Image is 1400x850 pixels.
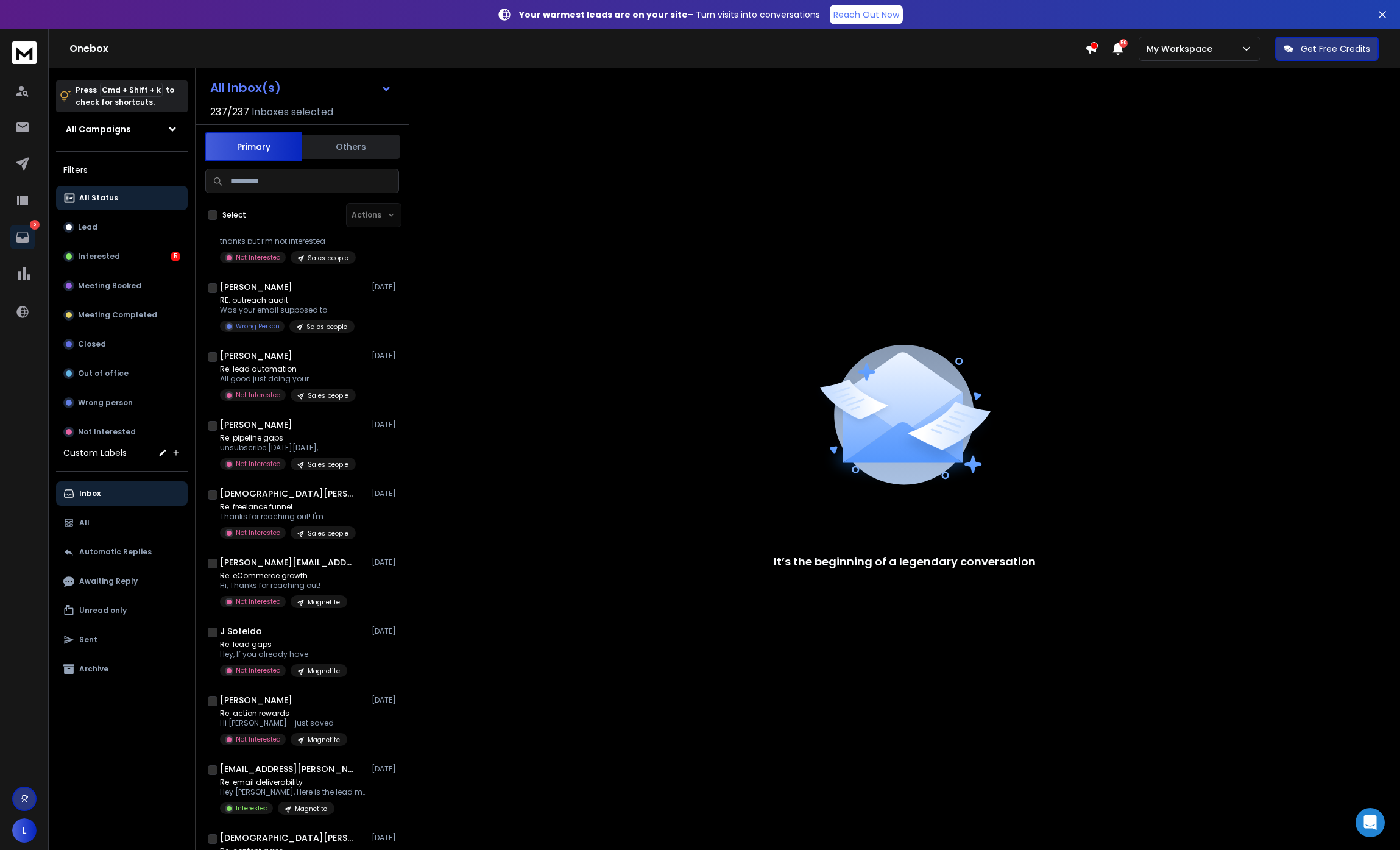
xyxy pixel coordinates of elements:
p: Magnetite [308,735,340,745]
button: Interested5 [56,244,188,269]
h1: All Campaigns [66,123,131,135]
p: Inbox [79,489,101,498]
h1: [DEMOGRAPHIC_DATA][PERSON_NAME] [220,832,354,844]
span: 50 [1119,39,1128,48]
p: [DATE] [372,695,399,705]
a: 5 [10,225,35,249]
button: Lead [56,215,188,239]
p: Not Interested [236,666,281,675]
h1: [PERSON_NAME] [220,419,292,431]
p: [DATE] [372,833,399,843]
p: 5 [30,220,40,230]
h1: J Soteldo [220,625,262,637]
h1: [PERSON_NAME] [220,694,292,706]
p: Meeting Completed [78,310,157,320]
a: Reach Out Now [830,5,903,24]
h1: [DEMOGRAPHIC_DATA][PERSON_NAME] [220,487,354,500]
p: Hey [PERSON_NAME], Here is the lead magnet: [URL] [[URL]] I [220,787,366,797]
p: Hi [PERSON_NAME] - just saved [220,718,347,728]
button: All Campaigns [56,117,188,141]
p: Was your email supposed to [220,305,355,315]
p: [DATE] [372,420,399,430]
p: Sales people [306,322,347,331]
p: Reach Out Now [833,9,899,21]
p: Archive [79,664,108,674]
button: Out of office [56,361,188,386]
p: Re: eCommerce growth [220,571,347,581]
h1: [PERSON_NAME] [220,350,292,362]
h1: [PERSON_NAME][EMAIL_ADDRESS][DOMAIN_NAME] [220,556,354,568]
p: [DATE] [372,764,399,774]
button: All [56,511,188,535]
label: Select [222,210,246,220]
button: Awaiting Reply [56,569,188,593]
p: Re: email deliverability [220,777,366,787]
p: Not Interested [78,427,136,437]
p: Thanks for reaching out! I'm [220,512,356,522]
div: 5 [171,252,180,261]
h3: Inboxes selected [252,105,333,119]
h1: [PERSON_NAME] [220,281,292,293]
p: Magnetite [308,667,340,676]
p: Not Interested [236,528,281,537]
p: [DATE] [372,558,399,567]
p: Sales people [308,529,348,538]
p: Awaiting Reply [79,576,138,586]
p: Wrong person [78,398,133,408]
span: Cmd + Shift + k [100,83,163,97]
p: Re: action rewards [220,709,347,718]
h1: [EMAIL_ADDRESS][PERSON_NAME][DOMAIN_NAME] [220,763,354,775]
p: Hey, If you already have [220,650,347,659]
button: Not Interested [56,420,188,444]
button: Meeting Booked [56,274,188,298]
div: Open Intercom Messenger [1356,808,1385,837]
p: Unread only [79,606,127,615]
p: All Status [79,193,118,203]
p: Out of office [78,369,129,378]
button: L [12,818,37,843]
button: Get Free Credits [1275,37,1379,61]
p: [DATE] [372,282,399,292]
p: Closed [78,339,106,349]
button: Closed [56,332,188,356]
p: Lead [78,222,97,232]
button: Others [302,133,400,160]
p: Hi, Thanks for reaching out! [220,581,347,590]
button: Primary [205,132,302,161]
strong: Your warmest leads are on your site [519,9,688,21]
p: Magnetite [295,804,327,813]
p: My Workspace [1147,43,1217,55]
p: Not Interested [236,391,281,400]
p: Not Interested [236,735,281,744]
p: thanks but I’m not interested [220,236,356,246]
img: logo [12,41,37,64]
p: Re: pipeline gaps [220,433,356,443]
h3: Custom Labels [63,447,127,459]
p: Magnetite [308,598,340,607]
button: Automatic Replies [56,540,188,564]
p: Re: lead automation [220,364,356,374]
button: Unread only [56,598,188,623]
h1: All Inbox(s) [210,82,281,94]
p: Meeting Booked [78,281,141,291]
p: Re: lead gaps [220,640,347,650]
p: Not Interested [236,253,281,262]
button: All Inbox(s) [200,76,401,100]
button: All Status [56,186,188,210]
p: Wrong Person [236,322,280,331]
button: Wrong person [56,391,188,415]
button: Inbox [56,481,188,506]
p: Sales people [308,253,348,263]
h1: Onebox [69,41,1085,56]
h3: Filters [56,161,188,179]
p: Sent [79,635,97,645]
p: Automatic Replies [79,547,152,557]
p: RE: outreach audit [220,296,355,305]
p: Press to check for shortcuts. [76,84,174,108]
p: Sales people [308,391,348,400]
p: Re: freelance funnel [220,502,356,512]
p: Interested [78,252,120,261]
span: 237 / 237 [210,105,249,119]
